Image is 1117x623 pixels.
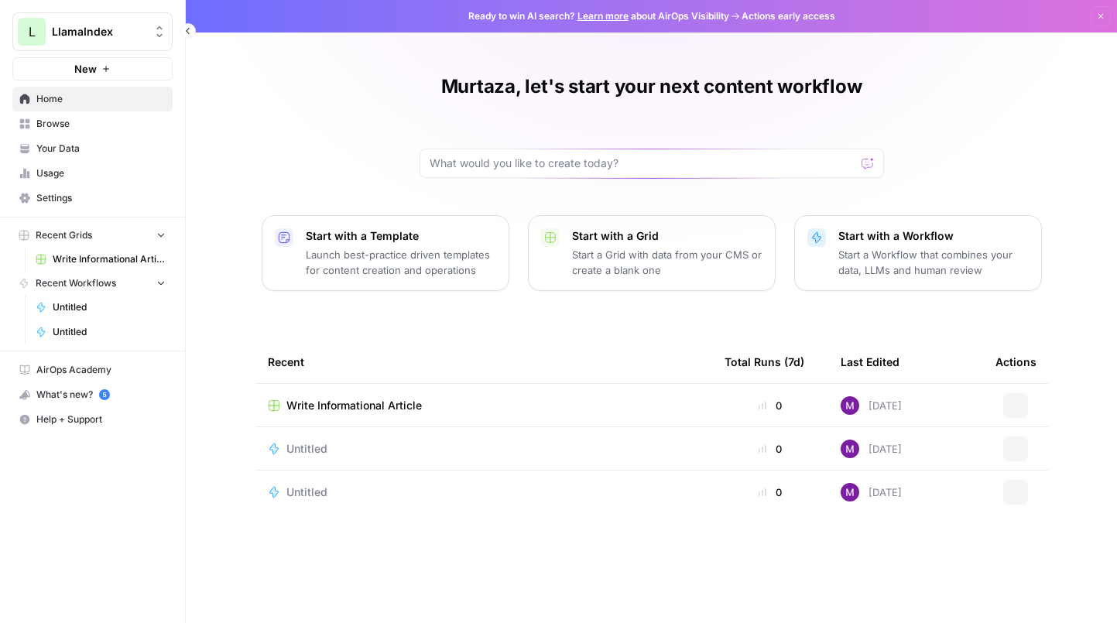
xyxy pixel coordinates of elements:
span: Home [36,92,166,106]
a: Untitled [268,484,700,500]
div: Total Runs (7d) [725,341,804,383]
a: Home [12,87,173,111]
button: Workspace: LlamaIndex [12,12,173,51]
span: AirOps Academy [36,363,166,377]
button: Recent Grids [12,224,173,247]
a: Learn more [577,10,629,22]
button: New [12,57,173,80]
div: What's new? [13,383,172,406]
span: Usage [36,166,166,180]
a: Untitled [268,441,700,457]
p: Start with a Grid [572,228,762,244]
a: Browse [12,111,173,136]
div: 0 [725,441,816,457]
button: Start with a GridStart a Grid with data from your CMS or create a blank one [528,215,776,291]
button: Start with a TemplateLaunch best-practice driven templates for content creation and operations [262,215,509,291]
span: Write Informational Article [53,252,166,266]
button: Recent Workflows [12,272,173,295]
a: Usage [12,161,173,186]
img: jxcvhsgr4fa9rbugjrhgvfx001uj [841,396,859,415]
span: Untitled [286,441,327,457]
input: What would you like to create today? [430,156,855,171]
div: Last Edited [841,341,899,383]
p: Start a Workflow that combines your data, LLMs and human review [838,247,1029,278]
span: Help + Support [36,412,166,426]
span: Recent Grids [36,228,92,242]
span: New [74,61,97,77]
a: Untitled [29,320,173,344]
button: Help + Support [12,407,173,432]
div: Actions [995,341,1036,383]
span: Recent Workflows [36,276,116,290]
a: Settings [12,186,173,211]
h1: Murtaza, let's start your next content workflow [441,74,862,99]
p: Start a Grid with data from your CMS or create a blank one [572,247,762,278]
span: Ready to win AI search? about AirOps Visibility [468,9,729,23]
a: Write Informational Article [268,398,700,413]
span: Browse [36,117,166,131]
span: Untitled [286,484,327,500]
span: Your Data [36,142,166,156]
text: 5 [102,391,106,399]
p: Start with a Template [306,228,496,244]
span: Settings [36,191,166,205]
span: L [29,22,36,41]
div: 0 [725,484,816,500]
div: Recent [268,341,700,383]
a: Untitled [29,295,173,320]
p: Launch best-practice driven templates for content creation and operations [306,247,496,278]
button: What's new? 5 [12,382,173,407]
p: Start with a Workflow [838,228,1029,244]
span: Untitled [53,300,166,314]
img: jxcvhsgr4fa9rbugjrhgvfx001uj [841,440,859,458]
span: Actions early access [742,9,835,23]
img: jxcvhsgr4fa9rbugjrhgvfx001uj [841,483,859,501]
div: [DATE] [841,440,902,458]
div: [DATE] [841,483,902,501]
a: Your Data [12,136,173,161]
button: Start with a WorkflowStart a Workflow that combines your data, LLMs and human review [794,215,1042,291]
div: 0 [725,398,816,413]
a: AirOps Academy [12,358,173,382]
a: 5 [99,389,110,400]
div: [DATE] [841,396,902,415]
span: Untitled [53,325,166,339]
a: Write Informational Article [29,247,173,272]
span: Write Informational Article [286,398,422,413]
span: LlamaIndex [52,24,146,39]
